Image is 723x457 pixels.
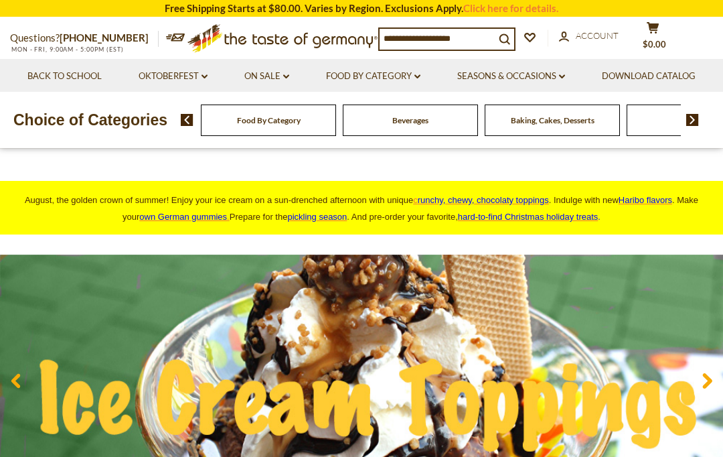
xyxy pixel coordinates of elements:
a: Seasons & Occasions [457,69,565,84]
a: Oktoberfest [139,69,208,84]
a: Haribo flavors [619,195,672,205]
span: runchy, chewy, chocolaty toppings [418,195,549,205]
a: crunchy, chewy, chocolaty toppings [413,195,549,205]
img: next arrow [686,114,699,126]
a: Account [559,29,619,44]
button: $0.00 [633,21,673,55]
p: Questions? [10,29,159,47]
span: . [458,212,600,222]
a: pickling season [287,212,347,222]
a: hard-to-find Christmas holiday treats [458,212,598,222]
a: Food By Category [326,69,420,84]
span: Account [576,30,619,41]
a: [PHONE_NUMBER] [60,31,149,44]
span: $0.00 [643,39,666,50]
a: Beverages [392,115,428,125]
a: On Sale [244,69,289,84]
a: Food By Category [237,115,301,125]
img: previous arrow [181,114,193,126]
a: Download Catalog [602,69,696,84]
a: Click here for details. [463,2,558,14]
a: Baking, Cakes, Desserts [511,115,594,125]
span: MON - FRI, 9:00AM - 5:00PM (EST) [10,46,124,53]
a: own German gummies. [139,212,229,222]
span: own German gummies [139,212,227,222]
span: August, the golden crown of summer! Enjoy your ice cream on a sun-drenched afternoon with unique ... [25,195,698,222]
a: Back to School [27,69,102,84]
